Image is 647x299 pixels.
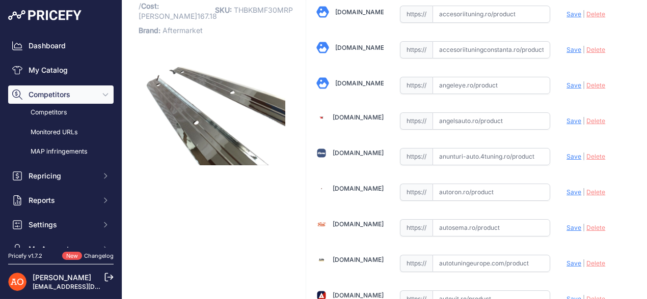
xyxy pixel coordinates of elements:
a: [DOMAIN_NAME] [333,149,384,157]
span: Delete [586,188,605,196]
span: SKU: [215,6,232,14]
a: [DOMAIN_NAME] [333,291,384,299]
img: Pricefy Logo [8,10,82,20]
span: Save [567,153,581,160]
span: / [PERSON_NAME] [139,2,217,20]
span: https:// [400,41,433,58]
span: Delete [586,259,605,267]
span: | [583,81,585,89]
span: Cost: [141,2,159,10]
a: [PERSON_NAME] [33,273,91,282]
a: [EMAIL_ADDRESS][DOMAIN_NAME] [33,283,139,290]
span: | [583,153,585,160]
span: | [583,188,585,196]
a: MAP infringements [8,143,114,161]
span: Save [567,46,581,53]
span: Save [567,188,581,196]
a: My Catalog [8,61,114,79]
input: accesoriituningconstanta.ro/product [433,41,551,58]
span: Delete [586,224,605,231]
input: accesoriituning.ro/product [433,6,551,23]
span: Delete [586,10,605,18]
span: Save [567,224,581,231]
span: Reports [29,195,95,205]
span: Brand: [139,26,160,35]
input: angelsauto.ro/product [433,112,551,130]
a: Competitors [8,104,114,122]
span: Delete [586,153,605,160]
a: [DOMAIN_NAME] [333,220,384,228]
a: Dashboard [8,37,114,55]
div: Pricefy v1.7.2 [8,252,42,260]
input: anunturi-auto.4tuning.ro/product [433,148,551,165]
span: THBKBMF30MRP [234,6,293,14]
span: https:// [400,77,433,94]
span: https:// [400,184,433,201]
input: autoron.ro/product [433,184,551,201]
span: Save [567,259,581,267]
input: autotuningeurope.com/product [433,255,551,272]
span: https:// [400,255,433,272]
a: [DOMAIN_NAME] [333,185,384,192]
button: My Account [8,240,114,258]
a: [DOMAIN_NAME] [335,8,386,16]
span: Competitors [29,89,95,100]
a: [DOMAIN_NAME] [335,44,386,51]
a: [DOMAIN_NAME] [335,79,386,87]
button: Settings [8,216,114,234]
input: autosema.ro/product [433,219,551,236]
button: Reports [8,191,114,210]
span: Delete [586,46,605,53]
span: Save [567,117,581,125]
span: Aftermarket [163,26,203,35]
span: New [62,252,82,260]
a: Changelog [84,252,114,259]
span: | [583,46,585,53]
button: Competitors [8,85,114,104]
span: | [583,224,585,231]
span: | [583,259,585,267]
span: Delete [586,81,605,89]
a: Monitored URLs [8,124,114,141]
span: Settings [29,220,95,230]
span: Save [567,81,581,89]
span: https:// [400,219,433,236]
input: angeleye.ro/product [433,77,551,94]
span: https:// [400,148,433,165]
button: Repricing [8,167,114,185]
span: Save [567,10,581,18]
span: https:// [400,112,433,130]
span: | [583,117,585,125]
span: | [583,10,585,18]
a: [DOMAIN_NAME] [333,256,384,263]
span: Repricing [29,171,95,181]
a: [DOMAIN_NAME] [333,113,384,121]
span: Delete [586,117,605,125]
span: My Account [29,244,95,254]
span: 167.18 [197,12,217,20]
span: https:// [400,6,433,23]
